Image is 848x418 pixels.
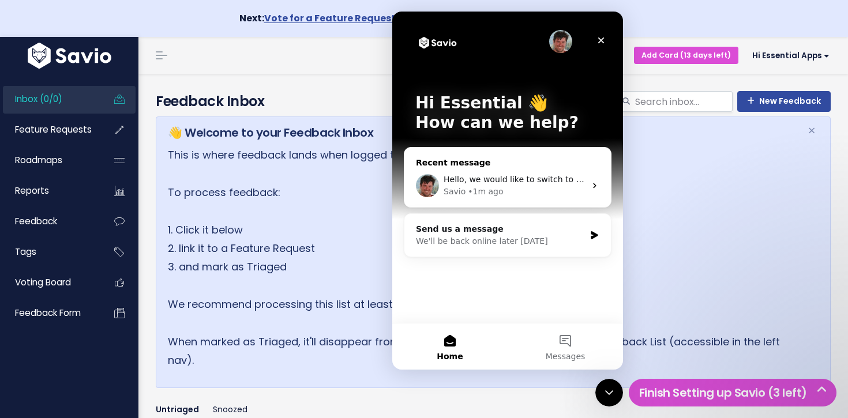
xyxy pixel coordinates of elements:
input: Search inbox... [634,91,733,112]
a: Feedback [3,208,96,235]
h5: 👋 Welcome to your Feedback Inbox [168,124,793,141]
a: Inbox (0/0) [3,86,96,112]
a: Feature Requests [3,116,96,143]
span: Messages [153,341,193,349]
p: This is where feedback lands when logged to Savio (from Help Scout or another tool.) To process f... [168,146,793,370]
a: Vote for a Feature Request [264,12,396,25]
strong: Next: [239,12,396,25]
span: Home [44,341,70,349]
a: Add Card (13 days left) [634,47,738,63]
a: Hi Essential Apps [738,47,839,65]
button: Close [796,117,827,145]
span: Feedback form [15,307,81,319]
span: Feature Requests [15,123,92,135]
div: Savio [51,174,73,186]
span: × [808,121,816,140]
button: Messages [115,312,231,358]
span: Voting Board [15,276,71,288]
a: Reports [3,178,96,204]
div: Send us a messageWe'll be back online later [DATE] [12,202,219,246]
img: logo-white.9d6f32f41409.svg [25,43,114,69]
iframe: Intercom live chat [392,12,623,370]
div: • 1m ago [76,174,111,186]
div: Send us a message [24,212,193,224]
span: Inbox (0/0) [15,93,62,105]
div: Close [198,18,219,39]
a: Voting Board [3,269,96,296]
span: Hello, we would like to switch to essential plan. [51,163,242,172]
span: Hi Essential Apps [752,51,830,60]
span: Feedback [15,215,57,227]
h4: Feedback Inbox [156,91,831,112]
span: Roadmaps [15,154,62,166]
span: Tags [15,246,36,258]
div: We'll be back online later [DATE] [24,224,193,236]
h5: Finish Setting up Savio (3 left) [634,384,831,401]
a: Feedback form [3,300,96,326]
span: Reports [15,184,49,197]
a: New Feedback [737,91,831,112]
iframe: Intercom live chat [595,379,623,406]
a: Roadmaps [3,147,96,174]
a: Tags [3,239,96,265]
